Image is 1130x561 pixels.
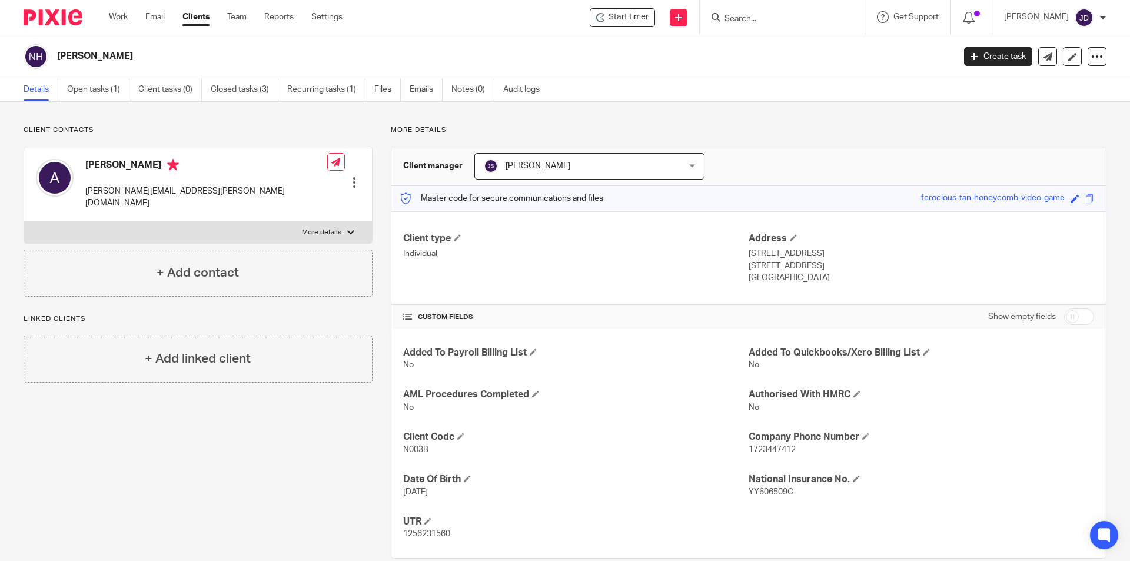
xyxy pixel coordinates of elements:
[451,78,494,101] a: Notes (0)
[749,488,793,496] span: YY606509C
[374,78,401,101] a: Files
[749,347,1094,359] h4: Added To Quickbooks/Xero Billing List
[403,233,749,245] h4: Client type
[227,11,247,23] a: Team
[167,159,179,171] i: Primary
[403,530,450,538] span: 1256231560
[24,314,373,324] p: Linked clients
[157,264,239,282] h4: + Add contact
[403,313,749,322] h4: CUSTOM FIELDS
[590,8,655,27] div: Nunns, Amanda Helen
[403,403,414,411] span: No
[749,446,796,454] span: 1723447412
[403,431,749,443] h4: Client Code
[749,431,1094,443] h4: Company Phone Number
[609,11,649,24] span: Start timer
[211,78,278,101] a: Closed tasks (3)
[988,311,1056,323] label: Show empty fields
[57,50,769,62] h2: [PERSON_NAME]
[403,446,428,454] span: N003B
[506,162,570,170] span: [PERSON_NAME]
[287,78,365,101] a: Recurring tasks (1)
[400,192,603,204] p: Master code for secure communications and files
[749,389,1094,401] h4: Authorised With HMRC
[403,473,749,486] h4: Date Of Birth
[749,272,1094,284] p: [GEOGRAPHIC_DATA]
[145,350,251,368] h4: + Add linked client
[24,78,58,101] a: Details
[138,78,202,101] a: Client tasks (0)
[24,125,373,135] p: Client contacts
[36,159,74,197] img: svg%3E
[1004,11,1069,23] p: [PERSON_NAME]
[403,361,414,369] span: No
[749,260,1094,272] p: [STREET_ADDRESS]
[403,248,749,260] p: Individual
[85,185,327,210] p: [PERSON_NAME][EMAIL_ADDRESS][PERSON_NAME][DOMAIN_NAME]
[749,233,1094,245] h4: Address
[391,125,1106,135] p: More details
[24,9,82,25] img: Pixie
[503,78,549,101] a: Audit logs
[67,78,129,101] a: Open tasks (1)
[145,11,165,23] a: Email
[264,11,294,23] a: Reports
[311,11,343,23] a: Settings
[24,44,48,69] img: svg%3E
[723,14,829,25] input: Search
[403,389,749,401] h4: AML Procedures Completed
[921,192,1065,205] div: ferocious-tan-honeycomb-video-game
[964,47,1032,66] a: Create task
[403,488,428,496] span: [DATE]
[410,78,443,101] a: Emails
[302,228,341,237] p: More details
[85,159,327,174] h4: [PERSON_NAME]
[749,403,759,411] span: No
[749,473,1094,486] h4: National Insurance No.
[403,347,749,359] h4: Added To Payroll Billing List
[403,160,463,172] h3: Client manager
[749,361,759,369] span: No
[182,11,210,23] a: Clients
[749,248,1094,260] p: [STREET_ADDRESS]
[484,159,498,173] img: svg%3E
[893,13,939,21] span: Get Support
[1075,8,1094,27] img: svg%3E
[403,516,749,528] h4: UTR
[109,11,128,23] a: Work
